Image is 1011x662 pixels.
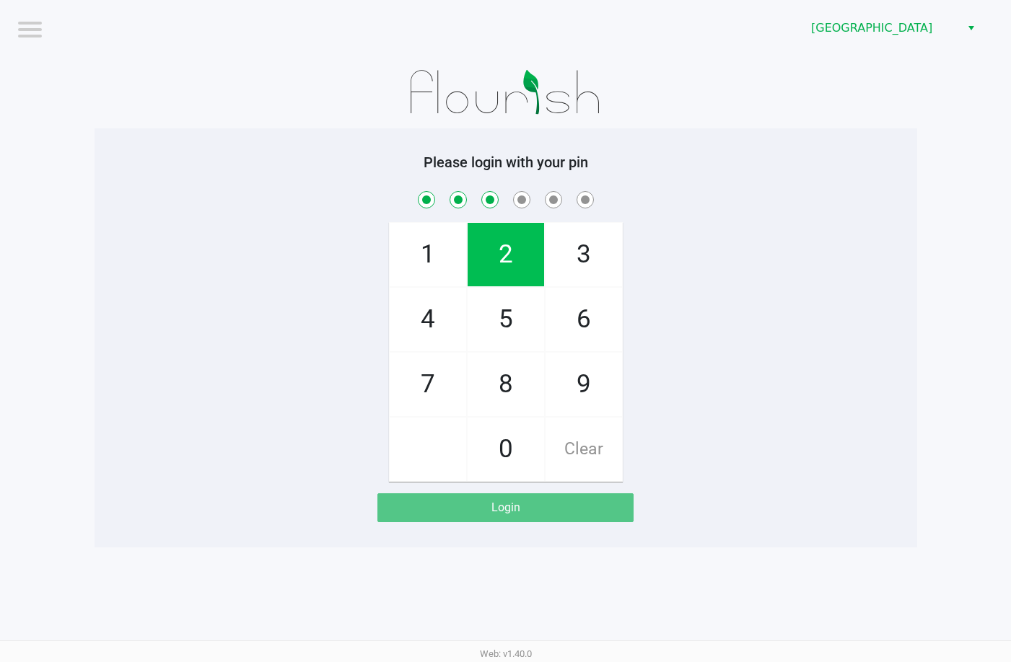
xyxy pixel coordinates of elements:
[468,353,544,416] span: 8
[468,418,544,481] span: 0
[546,288,622,351] span: 6
[546,223,622,286] span: 3
[546,418,622,481] span: Clear
[390,288,466,351] span: 4
[468,288,544,351] span: 5
[390,353,466,416] span: 7
[105,154,906,171] h5: Please login with your pin
[390,223,466,286] span: 1
[811,19,952,37] span: [GEOGRAPHIC_DATA]
[960,15,981,41] button: Select
[468,223,544,286] span: 2
[546,353,622,416] span: 9
[480,648,532,659] span: Web: v1.40.0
